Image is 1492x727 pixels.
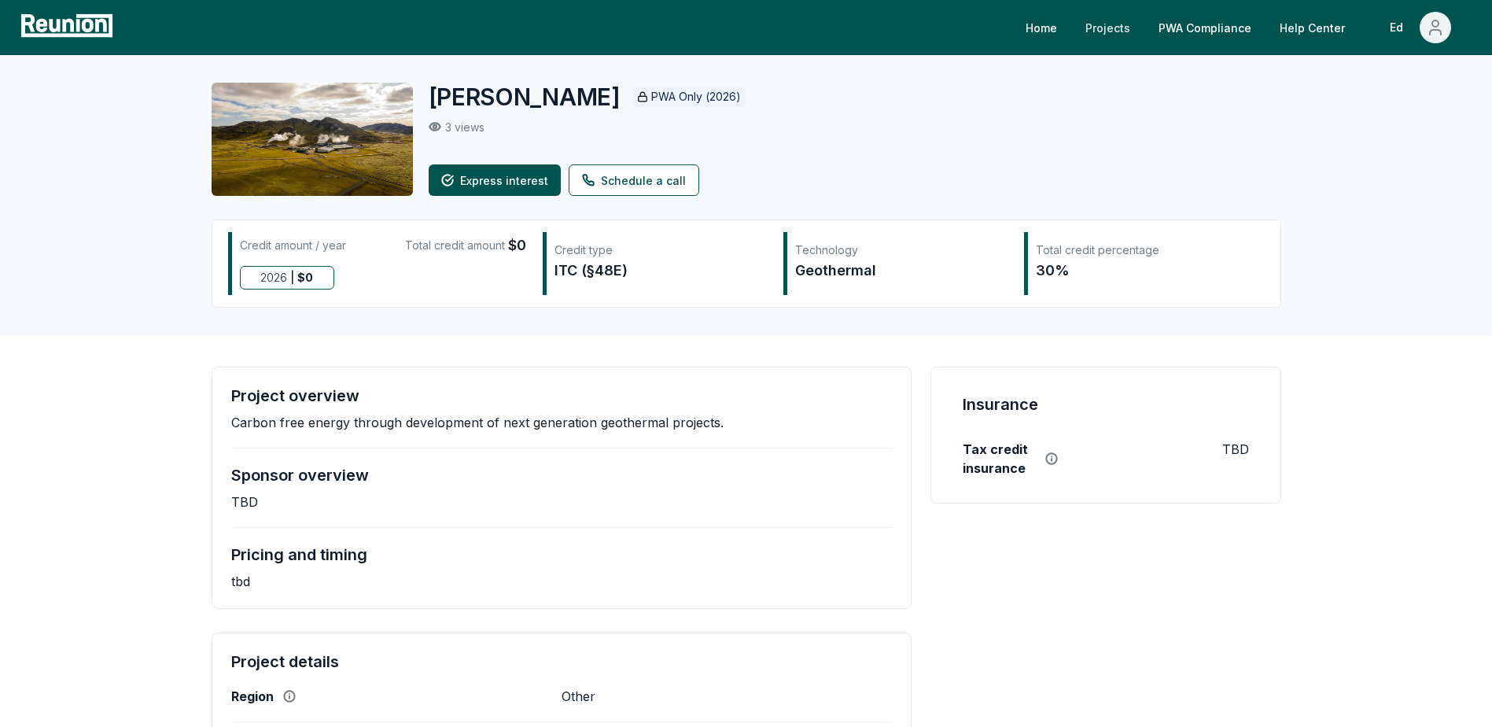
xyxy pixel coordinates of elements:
h2: [PERSON_NAME] [429,83,621,111]
div: Credit amount / year [240,234,346,256]
a: PWA Compliance [1146,12,1264,43]
p: Other [562,688,595,704]
label: Region [231,688,274,704]
span: 2026 [260,267,287,289]
div: Technology [795,242,1008,258]
div: Total credit percentage [1036,242,1248,258]
div: Credit type [554,242,767,258]
span: $ 0 [297,267,313,289]
h4: Project details [231,652,893,671]
div: ITC (§48E) [554,260,767,282]
p: PWA Only (2026) [651,89,741,105]
p: Carbon free energy through development of next generation geothermal projects. [231,415,724,430]
a: Help Center [1267,12,1358,43]
div: Total credit amount [405,234,526,256]
a: Projects [1073,12,1143,43]
a: Home [1013,12,1070,43]
h4: Project overview [231,386,359,405]
span: | [290,267,294,289]
a: Schedule a call [569,164,699,196]
h4: Pricing and timing [231,545,367,564]
h4: Insurance [963,393,1038,416]
p: tbd [231,574,250,589]
h4: Sponsor overview [231,466,369,485]
div: 30% [1036,260,1248,282]
span: $0 [508,234,526,256]
p: TBD [231,494,258,510]
nav: Main [1013,12,1476,43]
button: Ed [1373,12,1464,43]
div: Geothermal [795,260,1008,282]
p: 3 views [445,120,484,134]
button: Express interest [429,164,561,196]
div: Ed [1386,12,1413,43]
p: TBD [1222,440,1249,459]
img: Blanford [212,83,413,196]
label: Tax credit insurance [963,440,1036,478]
